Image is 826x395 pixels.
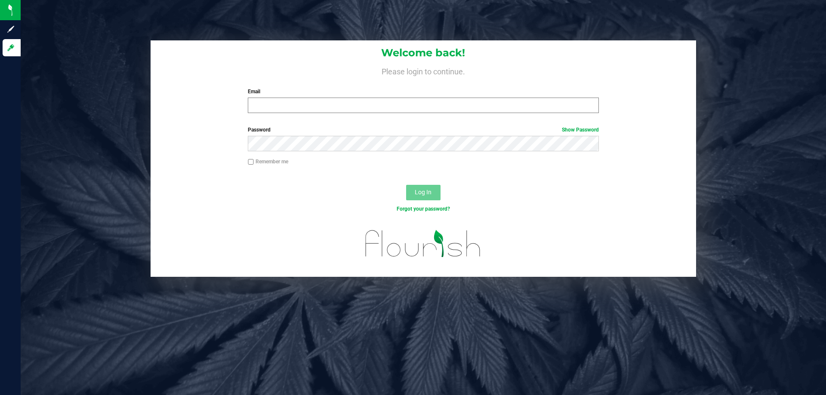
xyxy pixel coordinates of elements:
[248,88,598,95] label: Email
[406,185,441,200] button: Log In
[562,127,599,133] a: Show Password
[151,65,696,76] h4: Please login to continue.
[355,222,491,266] img: flourish_logo.svg
[151,47,696,58] h1: Welcome back!
[248,127,271,133] span: Password
[6,25,15,34] inline-svg: Sign up
[248,158,288,165] label: Remember me
[248,159,254,165] input: Remember me
[415,189,431,196] span: Log In
[6,43,15,52] inline-svg: Log in
[397,206,450,212] a: Forgot your password?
